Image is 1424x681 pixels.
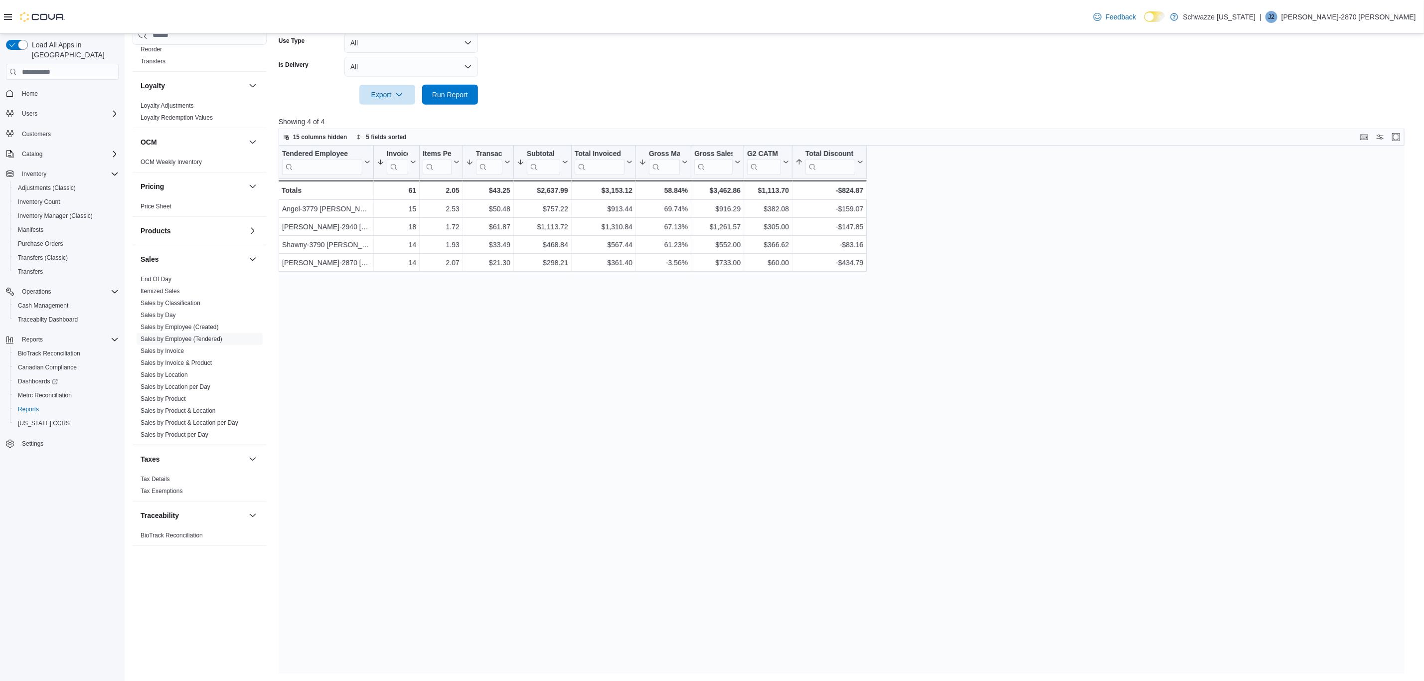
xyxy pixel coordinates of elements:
[141,383,210,391] span: Sales by Location per Day
[466,203,510,215] div: $50.48
[527,150,560,175] div: Subtotal
[639,203,688,215] div: 69.74%
[133,529,267,545] div: Traceability
[575,150,625,175] div: Total Invoiced
[18,226,43,234] span: Manifests
[141,335,222,343] span: Sales by Employee (Tendered)
[575,239,633,251] div: $567.44
[466,150,510,175] button: Transaction Average
[747,150,789,175] button: G2 CATM
[423,239,460,251] div: 1.93
[141,511,179,520] h3: Traceability
[18,88,42,100] a: Home
[18,212,93,220] span: Inventory Manager (Classic)
[18,437,119,450] span: Settings
[575,150,633,175] button: Total Invoiced
[18,405,39,413] span: Reports
[1144,11,1165,22] input: Dark Mode
[141,359,212,366] a: Sales by Invoice & Product
[2,333,123,346] button: Reports
[387,150,408,175] div: Invoices Sold
[141,347,184,355] span: Sales by Invoice
[14,266,119,278] span: Transfers
[517,257,568,269] div: $298.21
[20,12,65,22] img: Cova
[517,203,568,215] div: $757.22
[18,240,63,248] span: Purchase Orders
[1260,11,1262,23] p: |
[805,150,855,175] div: Total Discount
[423,150,452,175] div: Items Per Transaction
[2,285,123,299] button: Operations
[14,347,84,359] a: BioTrack Reconciliation
[133,273,267,445] div: Sales
[247,180,259,192] button: Pricing
[2,127,123,141] button: Customers
[22,150,42,158] span: Catalog
[141,419,238,426] a: Sales by Product & Location per Day
[475,150,502,175] div: Transaction Average
[282,221,370,233] div: [PERSON_NAME]-2940 [PERSON_NAME]
[18,168,119,180] span: Inventory
[141,531,203,539] span: BioTrack Reconciliation
[141,300,200,307] a: Sales by Classification
[805,150,855,159] div: Total Discount
[795,257,863,269] div: -$434.79
[141,159,202,166] a: OCM Weekly Inventory
[141,324,219,331] a: Sales by Employee (Created)
[279,131,351,143] button: 15 columns hidden
[14,417,119,429] span: Washington CCRS
[14,224,47,236] a: Manifests
[10,360,123,374] button: Canadian Compliance
[141,102,194,110] span: Loyalty Adjustments
[141,287,180,295] span: Itemized Sales
[133,100,267,128] div: Loyalty
[466,221,510,233] div: $61.87
[18,349,80,357] span: BioTrack Reconciliation
[795,221,863,233] div: -$147.85
[344,33,478,53] button: All
[10,237,123,251] button: Purchase Orders
[1374,131,1386,143] button: Display options
[14,210,97,222] a: Inventory Manager (Classic)
[141,226,171,236] h3: Products
[282,239,370,251] div: Shawny-3790 [PERSON_NAME]
[747,150,781,175] div: G2 CATM
[14,403,43,415] a: Reports
[2,86,123,100] button: Home
[747,257,789,269] div: $60.00
[141,81,245,91] button: Loyalty
[1268,11,1275,23] span: J2
[517,184,568,196] div: $2,637.99
[366,133,406,141] span: 5 fields sorted
[432,90,468,100] span: Run Report
[141,311,176,319] span: Sales by Day
[14,196,119,208] span: Inventory Count
[1281,11,1416,23] p: [PERSON_NAME]-2870 [PERSON_NAME]
[141,395,186,403] span: Sales by Product
[10,346,123,360] button: BioTrack Reconciliation
[14,210,119,222] span: Inventory Manager (Classic)
[247,453,259,465] button: Taxes
[14,266,47,278] a: Transfers
[466,184,510,196] div: $43.25
[423,221,460,233] div: 1.72
[14,196,64,208] a: Inventory Count
[527,150,560,159] div: Subtotal
[1266,11,1277,23] div: Jenessa-2870 Arellano
[14,300,119,312] span: Cash Management
[141,431,208,439] span: Sales by Product per Day
[575,150,625,159] div: Total Invoiced
[423,150,452,159] div: Items Per Transaction
[279,117,1416,127] p: Showing 4 of 4
[1390,131,1402,143] button: Enter fullscreen
[14,361,81,373] a: Canadian Compliance
[141,137,157,147] h3: OCM
[18,377,58,385] span: Dashboards
[423,257,460,269] div: 2.07
[694,150,741,175] button: Gross Sales
[22,288,51,296] span: Operations
[694,221,741,233] div: $1,261.57
[377,221,416,233] div: 18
